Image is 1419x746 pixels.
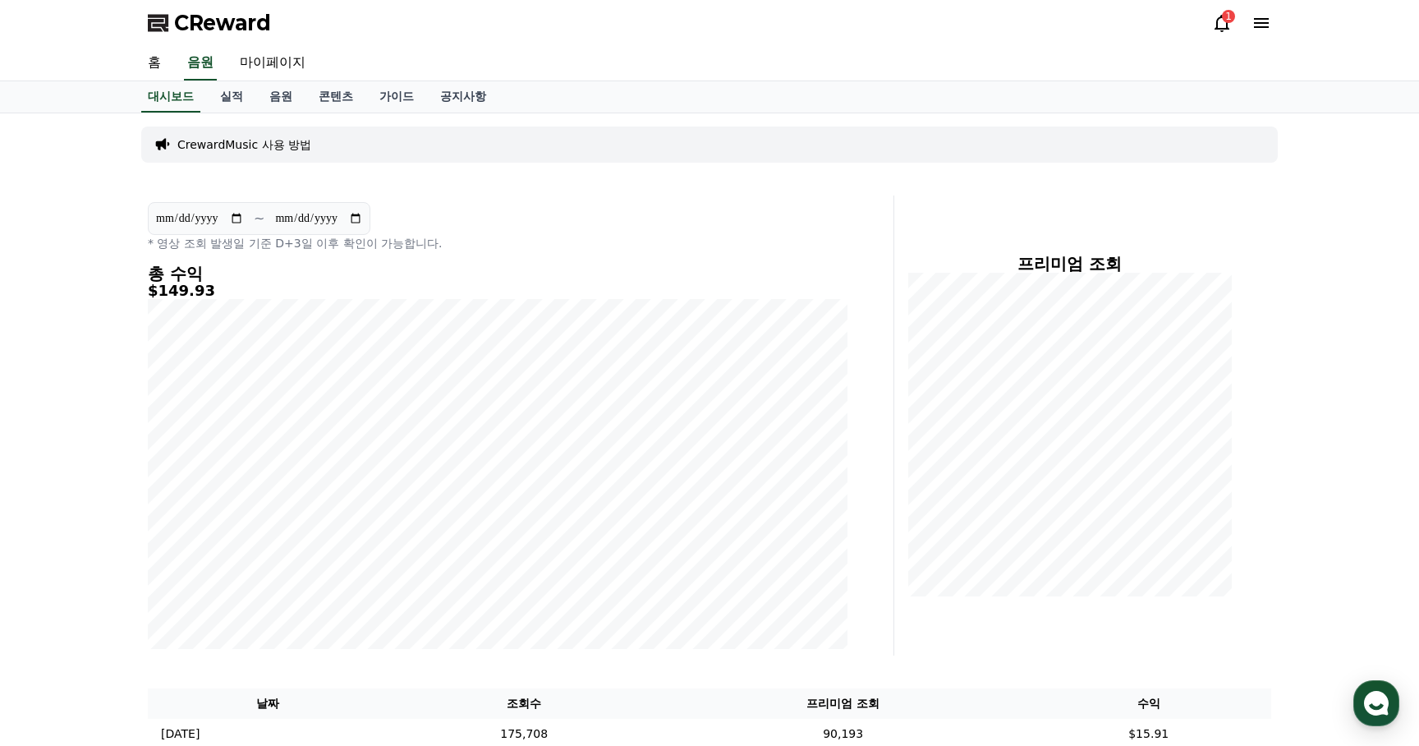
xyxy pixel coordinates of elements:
a: CrewardMusic 사용 방법 [177,136,311,153]
p: [DATE] [161,725,200,743]
a: 실적 [207,81,256,113]
a: 음원 [184,46,217,81]
a: CReward [148,10,271,36]
h4: 총 수익 [148,265,847,283]
a: 홈 [135,46,174,81]
th: 수익 [1026,688,1271,719]
th: 프리미엄 조회 [660,688,1026,719]
span: CReward [174,10,271,36]
a: 대시보드 [141,81,200,113]
h5: $149.93 [148,283,847,299]
th: 조회수 [388,688,660,719]
a: 가이드 [366,81,427,113]
div: 1 [1222,10,1235,23]
a: 마이페이지 [227,46,319,81]
p: ~ [254,209,264,228]
a: 음원 [256,81,305,113]
h4: 프리미엄 조회 [907,255,1232,273]
a: 콘텐츠 [305,81,366,113]
a: 공지사항 [427,81,499,113]
p: * 영상 조회 발생일 기준 D+3일 이후 확인이 가능합니다. [148,235,847,251]
th: 날짜 [148,688,388,719]
a: 1 [1212,13,1232,33]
